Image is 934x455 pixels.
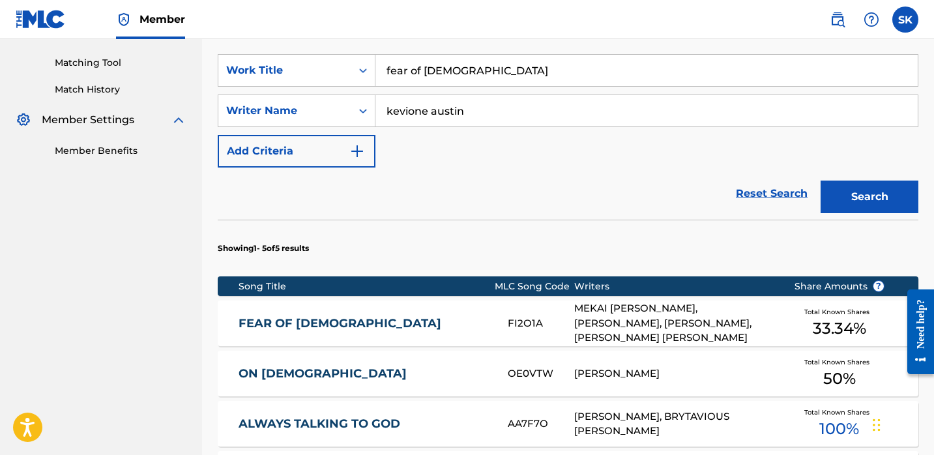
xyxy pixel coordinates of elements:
span: 50 % [823,367,856,390]
span: Member Settings [42,112,134,128]
img: Member Settings [16,112,31,128]
a: FEAR OF [DEMOGRAPHIC_DATA] [239,316,490,331]
div: OE0VTW [508,366,574,381]
div: Work Title [226,63,343,78]
span: Member [139,12,185,27]
a: Matching Tool [55,56,186,70]
div: FI2O1A [508,316,574,331]
img: Top Rightsholder [116,12,132,27]
div: User Menu [892,7,918,33]
a: Public Search [825,7,851,33]
div: Help [858,7,884,33]
iframe: Chat Widget [869,392,934,455]
div: MEKAI [PERSON_NAME], [PERSON_NAME], [PERSON_NAME], [PERSON_NAME] [PERSON_NAME] [574,301,774,345]
form: Search Form [218,54,918,220]
span: Total Known Shares [804,307,875,317]
a: ON [DEMOGRAPHIC_DATA] [239,366,490,381]
img: 9d2ae6d4665cec9f34b9.svg [349,143,365,159]
span: ? [873,281,884,291]
span: Share Amounts [795,280,884,293]
span: Total Known Shares [804,357,875,367]
a: Match History [55,83,186,96]
button: Search [821,181,918,213]
div: [PERSON_NAME], BRYTAVIOUS [PERSON_NAME] [574,409,774,439]
div: Drag [873,405,881,445]
iframe: Resource Center [898,280,934,385]
div: Song Title [239,280,494,293]
a: Reset Search [729,179,814,208]
img: help [864,12,879,27]
div: MLC Song Code [495,280,575,293]
p: Showing 1 - 5 of 5 results [218,242,309,254]
div: Writers [574,280,774,293]
img: MLC Logo [16,10,66,29]
div: [PERSON_NAME] [574,366,774,381]
span: Total Known Shares [804,407,875,417]
span: 33.34 % [813,317,866,340]
img: expand [171,112,186,128]
div: AA7F7O [508,417,574,432]
img: search [830,12,845,27]
div: Writer Name [226,103,343,119]
button: Add Criteria [218,135,375,168]
span: 100 % [819,417,859,441]
a: Member Benefits [55,144,186,158]
a: ALWAYS TALKING TO GOD [239,417,490,432]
